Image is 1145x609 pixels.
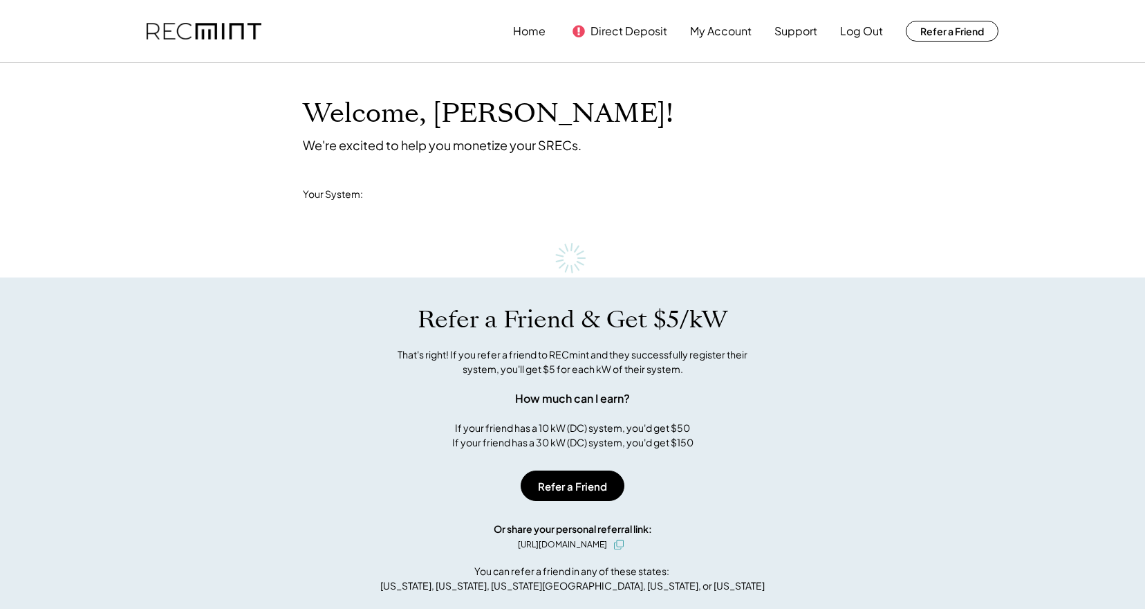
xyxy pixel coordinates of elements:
button: Log Out [840,17,883,45]
div: [URL][DOMAIN_NAME] [518,538,607,551]
img: recmint-logotype%403x.png [147,23,261,40]
div: That's right! If you refer a friend to RECmint and they successfully register their system, you'l... [382,347,763,376]
div: We're excited to help you monetize your SRECs. [303,137,581,153]
h1: Refer a Friend & Get $5/kW [418,305,727,334]
div: Your System: [303,188,363,201]
button: Refer a Friend [521,471,624,501]
button: Support [774,17,817,45]
button: My Account [690,17,752,45]
div: If your friend has a 10 kW (DC) system, you'd get $50 If your friend has a 30 kW (DC) system, you... [452,421,693,450]
div: Or share your personal referral link: [494,522,652,536]
button: click to copy [611,536,627,553]
div: You can refer a friend in any of these states: [US_STATE], [US_STATE], [US_STATE][GEOGRAPHIC_DATA... [380,564,765,593]
button: Home [513,17,546,45]
button: Direct Deposit [590,17,667,45]
div: How much can I earn? [515,390,630,407]
button: Refer a Friend [906,21,998,42]
h1: Welcome, [PERSON_NAME]! [303,98,673,130]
